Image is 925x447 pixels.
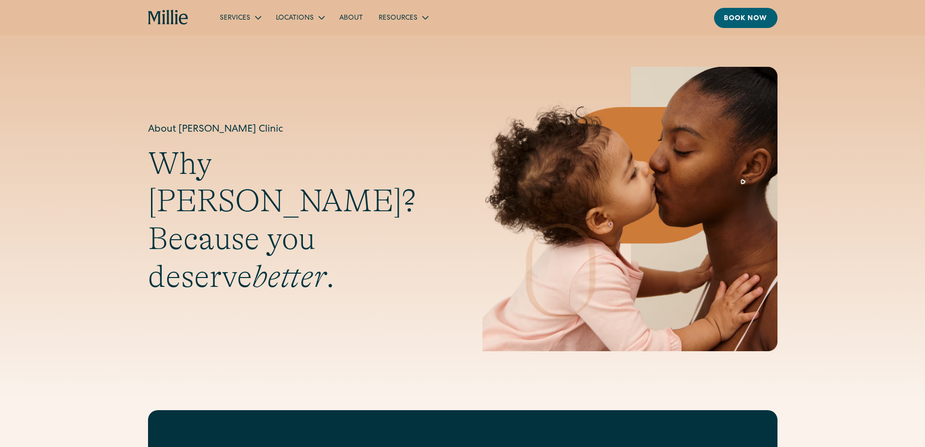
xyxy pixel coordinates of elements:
div: Resources [379,13,418,24]
img: Mother and baby sharing a kiss, highlighting the emotional bond and nurturing care at the heart o... [482,67,777,351]
div: Services [212,9,268,26]
div: Locations [268,9,331,26]
div: Book now [724,14,768,24]
div: Locations [276,13,314,24]
div: Resources [371,9,435,26]
a: Book now [714,8,777,28]
a: About [331,9,371,26]
h2: Why [PERSON_NAME]? Because you deserve . [148,145,443,296]
em: better [252,259,326,294]
h1: About [PERSON_NAME] Clinic [148,122,443,137]
a: home [148,10,189,26]
div: Services [220,13,250,24]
